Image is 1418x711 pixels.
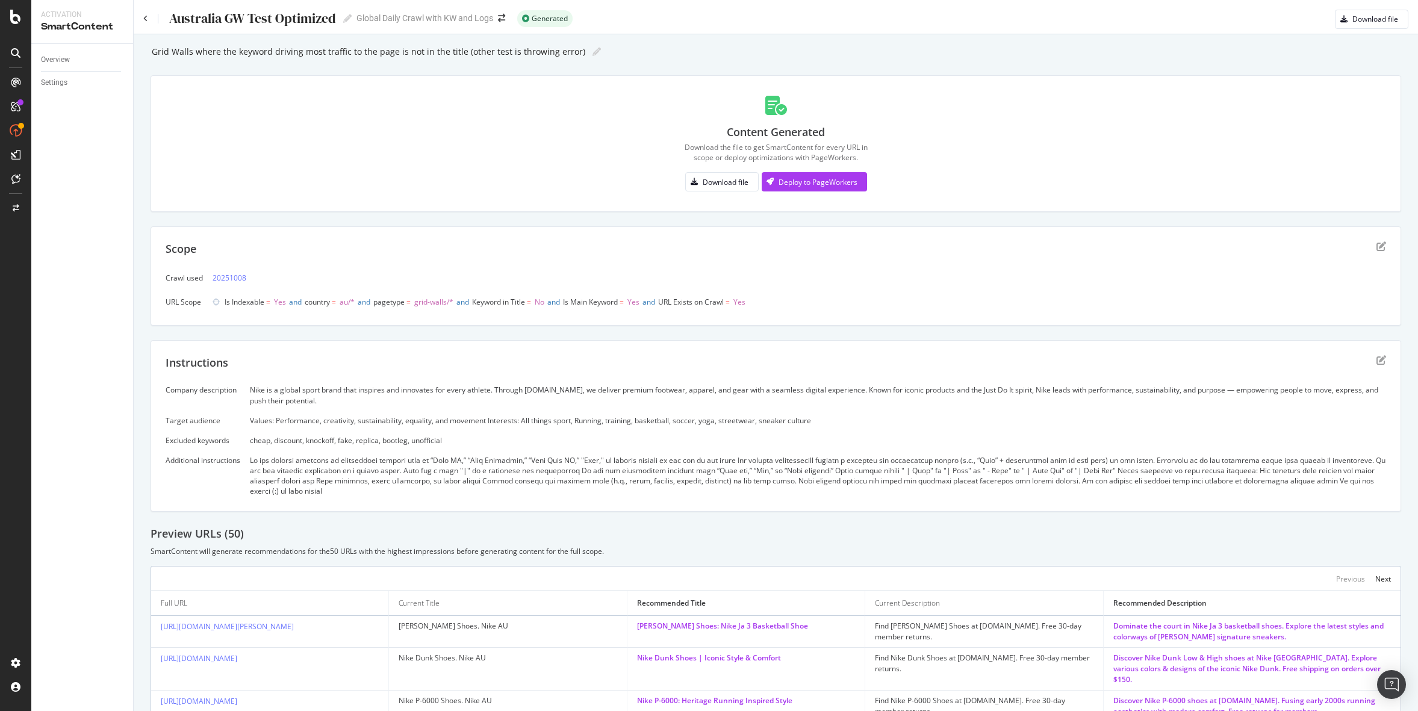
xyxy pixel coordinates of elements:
span: = [406,297,411,307]
a: [URL][DOMAIN_NAME] [161,653,237,663]
div: SmartContent will generate recommendations for the 50 URLs with the highest impressions before ge... [151,546,1401,556]
div: Find Nike Dunk Shoes at [DOMAIN_NAME]. Free 30-day member returns. [875,653,1093,674]
div: edit [1376,355,1386,365]
span: = [332,297,336,307]
div: Lo ips dolorsi ametcons ad elitseddoei tempori utla et “Dolo MA,” “Aliq Enimadmin,” “Veni Quis NO... [250,455,1386,497]
button: Download file [1335,10,1408,29]
button: Download file [685,172,759,191]
div: Current Title [399,598,440,609]
div: Australia GW Test Optimized [168,11,336,26]
div: Download file [703,177,748,187]
span: Yes [274,297,286,307]
span: URL Exists on Crawl [658,297,724,307]
div: SmartContent [41,20,123,34]
div: Previous [1336,574,1365,584]
span: Yes [627,297,639,307]
span: country [305,297,330,307]
a: [URL][DOMAIN_NAME][PERSON_NAME] [161,621,294,632]
div: Download the file to get SmartContent for every URL in scope or deploy optimizations with PageWor... [685,142,868,163]
span: pagetype [373,297,405,307]
button: Previous [1336,571,1365,586]
a: Settings [41,76,125,89]
span: and [642,297,655,307]
div: Full URL [161,598,187,609]
div: Additional instructions [166,455,240,465]
div: Deploy to PageWorkers [779,177,857,187]
div: success label [517,10,573,27]
div: Discover Nike Dunk Low & High shoes at Nike [GEOGRAPHIC_DATA]. Explore various colors & designs o... [1113,653,1391,685]
div: Nike is a global sport brand that inspires and innovates for every athlete. Through [DOMAIN_NAME]... [250,385,1386,405]
div: edit [1376,241,1386,251]
div: Current Description [875,598,940,609]
div: [PERSON_NAME] Shoes: Nike Ja 3 Basketball Shoe [637,621,855,632]
span: = [266,297,270,307]
div: Next [1375,574,1391,584]
span: = [726,297,730,307]
div: Excluded keywords [166,435,240,446]
div: Preview URLs ( 50 ) [151,526,1401,542]
div: Nike P-6000: Heritage Running Inspired Style [637,695,855,706]
div: arrow-right-arrow-left [498,14,505,22]
div: Recommended Title [637,598,706,609]
span: = [527,297,531,307]
span: Yes [733,297,745,307]
div: Download file [1352,14,1398,24]
i: Edit report name [592,48,601,56]
span: Generated [532,15,568,22]
div: Global Daily Crawl with KW and Logs [356,12,493,24]
div: Scope [166,241,196,257]
span: Is Indexable [225,297,264,307]
span: Keyword in Title [472,297,525,307]
div: Nike Dunk Shoes. Nike AU [399,653,617,663]
span: and [456,297,469,307]
span: and [358,297,370,307]
div: Find [PERSON_NAME] Shoes at [DOMAIN_NAME]. Free 30-day member returns. [875,621,1093,642]
div: Open Intercom Messenger [1377,670,1406,699]
a: Click to go back [143,15,148,22]
a: 20251008 [213,272,246,284]
span: and [547,297,560,307]
span: and [289,297,302,307]
div: Content Generated [727,125,825,140]
i: Edit report name [343,14,352,23]
div: Target audience [166,415,240,426]
div: Recommended Description [1113,598,1207,609]
div: URL Scope [166,297,203,307]
div: cheap, discount, knockoff, fake, replica, bootleg, unofficial [250,435,1386,446]
a: Overview [41,54,125,66]
div: Crawl used [166,273,203,283]
div: Overview [41,54,70,66]
div: Settings [41,76,67,89]
div: Values: Performance, creativity, sustainability, equality, and movement Interests: All things spo... [250,415,1386,426]
div: Nike Dunk Shoes | Iconic Style & Comfort [637,653,855,663]
div: Company description [166,385,240,395]
button: Next [1375,571,1391,586]
div: Nike P-6000 Shoes. Nike AU [399,695,617,706]
span: grid-walls/* [414,297,453,307]
div: Grid Walls where the keyword driving most traffic to the page is not in the title (other test is ... [151,47,585,57]
a: [URL][DOMAIN_NAME] [161,696,237,706]
span: = [620,297,624,307]
span: Is Main Keyword [563,297,618,307]
div: Instructions [166,355,228,371]
div: [PERSON_NAME] Shoes. Nike AU [399,621,617,632]
button: Deploy to PageWorkers [762,172,867,191]
span: No [535,297,544,307]
div: Activation [41,10,123,20]
div: Dominate the court in Nike Ja 3 basketball shoes. Explore the latest styles and colorways of [PER... [1113,621,1391,642]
